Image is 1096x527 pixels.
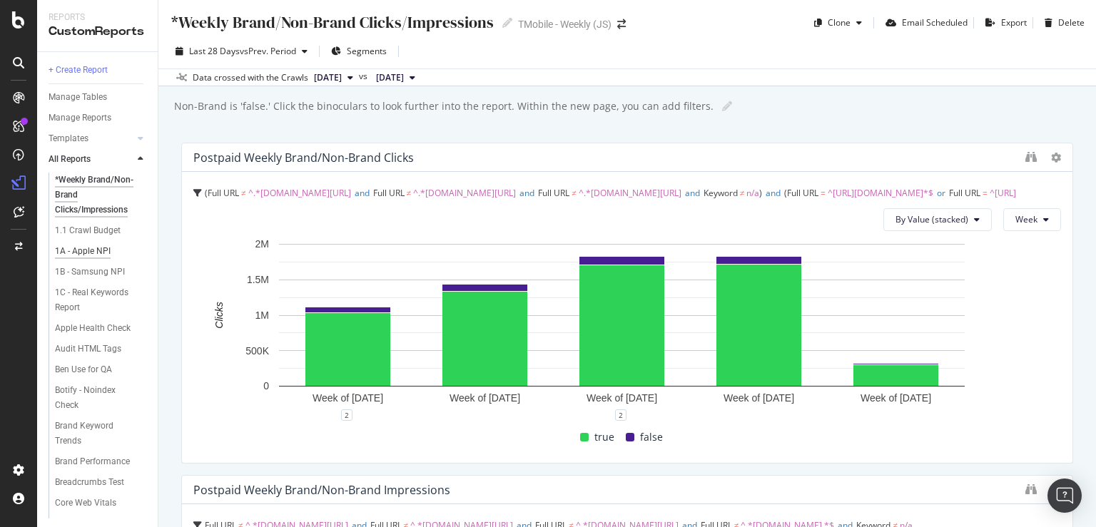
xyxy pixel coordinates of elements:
a: + Create Report [49,63,148,78]
span: = [821,187,826,199]
span: true [594,429,614,446]
a: Botify - Noindex Check [55,383,148,413]
span: Segments [347,45,387,57]
text: 500K [245,345,269,357]
div: Apple Health Check [55,321,131,336]
a: 1.1 Crawl Budget [55,223,148,238]
div: Audit HTML Tags [55,342,121,357]
div: 1A - Apple NPI [55,244,111,259]
span: or [937,187,945,199]
button: Email Scheduled [880,11,968,34]
text: Week of [DATE] [724,392,794,404]
span: ≠ [740,187,745,199]
span: 2025 Aug. 22nd [376,71,404,84]
span: Full URL [373,187,405,199]
span: and [685,187,700,199]
span: ≠ [241,187,246,199]
span: Week [1015,213,1037,225]
button: [DATE] [370,69,421,86]
span: 2025 Sep. 19th [314,71,342,84]
a: 1A - Apple NPI [55,244,148,259]
span: Keyword [704,187,738,199]
text: Week of [DATE] [861,392,931,404]
div: 2 [615,409,626,421]
div: Templates [49,131,88,146]
div: 1C - Real Keywords Report [55,285,136,315]
svg: A chart. [193,237,1050,415]
a: Brand Performance [55,454,148,469]
button: [DATE] [308,69,359,86]
text: 1.5M [247,274,269,285]
div: 1B - Samsung NPI [55,265,125,280]
span: and [355,187,370,199]
div: Export [1001,16,1027,29]
span: ^[URL][DOMAIN_NAME]*$ [828,187,933,199]
text: 0 [263,380,269,392]
div: Manage Reports [49,111,111,126]
div: arrow-right-arrow-left [617,19,626,29]
text: Week of [DATE] [450,392,520,404]
div: Core Web Vitals [55,496,116,511]
span: false [640,429,663,446]
a: All Reports [49,152,133,167]
div: Delete [1058,16,1085,29]
button: By Value (stacked) [883,208,992,231]
div: + Create Report [49,63,108,78]
button: Week [1003,208,1061,231]
span: Full URL [787,187,818,199]
a: 1C - Real Keywords Report [55,285,148,315]
span: = [983,187,988,199]
a: Apple Health Check [55,321,148,336]
span: By Value (stacked) [895,213,968,225]
div: binoculars [1025,151,1037,163]
span: ^.*[DOMAIN_NAME][URL] [579,187,681,199]
div: 2 [341,409,352,421]
div: *Weekly Brand/Non-Brand Clicks/Impressions [55,173,141,218]
div: binoculars [1025,483,1037,495]
span: and [519,187,534,199]
div: *Weekly Brand/Non-Brand Clicks/Impressions [170,11,494,34]
span: Full URL [538,187,569,199]
span: ≠ [572,187,577,199]
a: Breadcrumbs Test [55,475,148,490]
div: Botify - Noindex Check [55,383,135,413]
span: vs Prev. Period [240,45,296,57]
div: Email Scheduled [902,16,968,29]
button: Delete [1039,11,1085,34]
div: Postpaid Weekly Brand/non-brand Impressions [193,483,450,497]
text: Clicks [213,302,225,328]
a: Ben Use for QA [55,362,148,377]
div: Manage Tables [49,90,107,105]
text: 1M [255,309,269,321]
div: Postpaid Weekly Brand/non-brand Clicks [193,150,414,165]
span: ^.*[DOMAIN_NAME][URL] [248,187,351,199]
div: Open Intercom Messenger [1047,479,1082,513]
div: Clone [828,16,851,29]
text: Week of [DATE] [587,392,657,404]
div: Postpaid Weekly Brand/non-brand ClicksFull URL ≠ ^.*[DOMAIN_NAME][URL]andFull URL ≠ ^.*[DOMAIN_NA... [181,143,1073,464]
span: Full URL [208,187,239,199]
a: 1B - Samsung NPI [55,265,148,280]
span: ≠ [407,187,412,199]
text: Week of [DATE] [313,392,383,404]
a: Core Web Vitals [55,496,148,511]
div: Brand Performance [55,454,130,469]
a: *Weekly Brand/Non-Brand Clicks/Impressions [55,173,148,218]
a: Manage Tables [49,90,148,105]
div: Brand Keyword Trends [55,419,135,449]
span: Full URL [949,187,980,199]
button: Export [980,11,1027,34]
div: CustomReports [49,24,146,40]
span: ^.*[DOMAIN_NAME][URL] [413,187,516,199]
span: n/a [746,187,759,199]
span: and [766,187,781,199]
text: 2M [255,238,269,250]
div: Data crossed with the Crawls [193,71,308,84]
div: Non-Brand is 'false.' Click the binoculars to look further into the report. Within the new page, ... [173,99,714,113]
a: Audit HTML Tags [55,342,148,357]
div: Ben Use for QA [55,362,112,377]
span: vs [359,70,370,83]
span: Last 28 Days [189,45,240,57]
i: Edit report name [722,101,732,111]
